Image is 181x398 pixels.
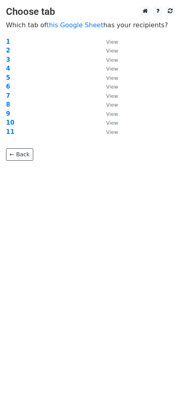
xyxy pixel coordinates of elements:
small: View [106,48,118,54]
a: View [98,119,118,126]
small: View [106,84,118,90]
a: 9 [6,110,10,117]
a: 11 [6,128,14,135]
a: 1 [6,38,10,45]
a: ← Back [6,148,33,161]
a: View [98,56,118,63]
p: Which tab of has your recipients? [6,21,175,29]
a: View [98,47,118,54]
a: View [98,65,118,72]
a: View [98,128,118,135]
a: this Google Sheet [46,21,103,29]
small: View [106,66,118,72]
a: 2 [6,47,10,54]
a: View [98,101,118,108]
small: View [106,102,118,108]
a: View [98,74,118,81]
a: 5 [6,74,10,81]
small: View [106,120,118,126]
a: View [98,92,118,99]
small: View [106,111,118,117]
small: View [106,93,118,99]
a: View [98,110,118,117]
a: 3 [6,56,10,63]
a: View [98,83,118,90]
a: View [98,38,118,45]
small: View [106,39,118,45]
a: 10 [6,119,14,126]
a: 7 [6,92,10,99]
h3: Choose tab [6,6,175,18]
a: 8 [6,101,10,108]
small: View [106,129,118,135]
small: View [106,57,118,63]
a: 4 [6,65,10,72]
a: 6 [6,83,10,90]
small: View [106,75,118,81]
